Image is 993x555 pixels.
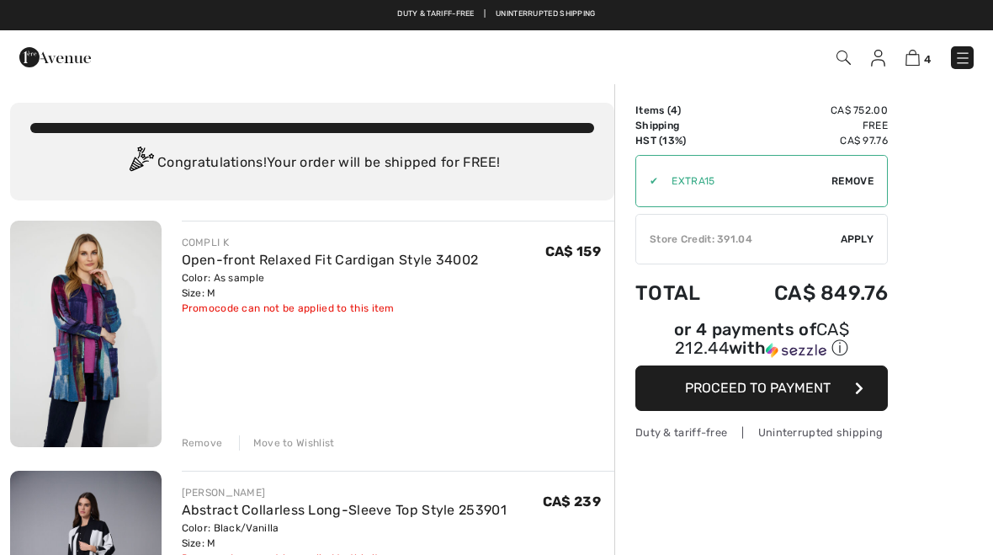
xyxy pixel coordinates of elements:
div: Color: Black/Vanilla Size: M [182,520,507,551]
td: CA$ 752.00 [727,103,888,118]
span: CA$ 212.44 [675,319,849,358]
img: Search [836,51,851,65]
img: Congratulation2.svg [124,147,157,180]
a: 1ère Avenue [19,48,91,64]
div: Remove [182,435,223,451]
div: Color: As sample Size: M [182,270,479,301]
span: CA$ 239 [543,494,601,510]
td: Free [727,118,888,133]
img: Open-front Relaxed Fit Cardigan Style 34002 [10,221,162,447]
img: Sezzle [766,343,826,358]
div: Duty & tariff-free | Uninterrupted shipping [635,424,888,440]
button: Proceed to Payment [635,366,888,411]
img: Menu [954,50,971,67]
span: 4 [924,53,931,66]
img: 1ère Avenue [19,40,91,74]
a: Abstract Collarless Long-Sleeve Top Style 253901 [182,502,507,518]
div: Store Credit: 391.04 [636,232,841,247]
span: Proceed to Payment [685,380,831,396]
div: ✔ [636,173,658,189]
td: Items ( ) [635,103,727,118]
td: Total [635,264,727,322]
span: Apply [841,232,874,247]
td: HST (13%) [635,133,727,148]
span: Remove [831,173,874,189]
div: or 4 payments of with [635,322,888,360]
a: 4 [905,47,931,67]
td: Shipping [635,118,727,133]
span: 4 [671,104,677,116]
span: CA$ 159 [545,243,601,259]
img: My Info [871,50,885,67]
div: [PERSON_NAME] [182,485,507,500]
div: Promocode can not be applied to this item [182,301,479,316]
div: or 4 payments ofCA$ 212.44withSezzle Click to learn more about Sezzle [635,322,888,366]
input: Promo code [658,156,831,206]
div: Congratulations! Your order will be shipped for FREE! [30,147,594,180]
div: COMPLI K [182,235,479,250]
div: Move to Wishlist [239,435,335,451]
td: CA$ 97.76 [727,133,888,148]
a: Open-front Relaxed Fit Cardigan Style 34002 [182,252,479,268]
img: Shopping Bag [905,50,920,66]
td: CA$ 849.76 [727,264,888,322]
